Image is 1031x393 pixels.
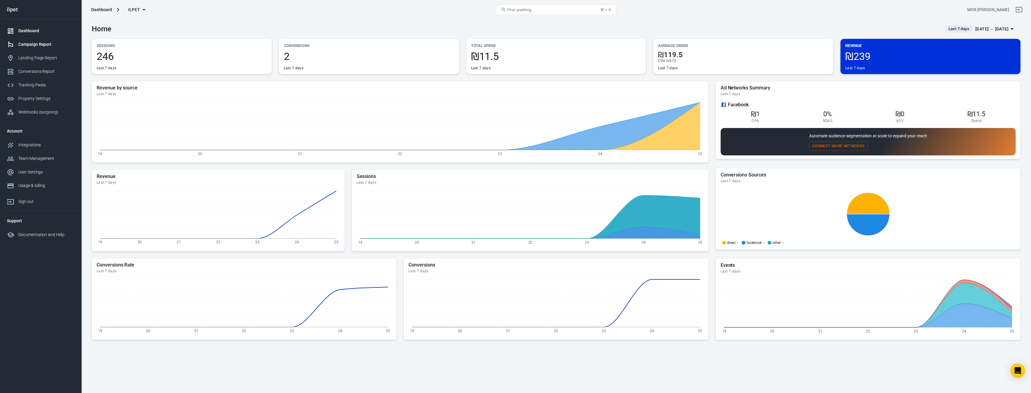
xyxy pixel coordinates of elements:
[255,240,259,244] tspan: 23
[962,329,966,333] tspan: 24
[198,151,202,156] tspan: 20
[357,180,704,185] div: Last 7 days
[415,240,419,244] tspan: 20
[138,240,142,244] tspan: 20
[2,38,79,51] a: Campaign Report
[507,8,535,12] span: Find anything...
[845,51,1016,61] span: ₪239
[650,329,654,333] tspan: 24
[18,41,74,48] div: Campaign Report
[2,138,79,152] a: Integrations
[496,5,616,15] button: Find anything...⌘ + K
[18,109,74,115] div: Webhooks (outgoing)
[471,51,641,61] span: ₪11.5
[290,329,294,333] tspan: 23
[18,155,74,162] div: Team Management
[97,92,704,96] div: Last 7 days
[721,262,1016,268] h5: Events
[721,92,1016,96] div: Last 7 days
[818,329,822,333] tspan: 21
[721,101,1016,108] div: Facebook
[471,66,491,70] div: Last 7 days
[772,241,781,245] p: other
[18,182,74,189] div: Usage & billing
[97,180,340,185] div: Last 7 days
[18,82,74,88] div: Tracking Pixels
[97,42,267,49] p: Sessions
[357,173,704,179] h5: Sessions
[2,24,79,38] a: Dashboard
[600,8,611,12] div: ⌘ + K
[298,151,302,156] tspan: 21
[295,240,299,244] tspan: 24
[658,66,678,70] div: Last 7 days
[18,232,74,238] div: Documentation and Help
[506,329,510,333] tspan: 21
[1010,329,1014,333] tspan: 25
[721,172,1016,178] h5: Conversions Sources
[98,240,102,244] tspan: 19
[398,151,402,156] tspan: 22
[602,329,606,333] tspan: 23
[471,240,476,244] tspan: 21
[658,59,666,63] span: CPA :
[498,151,502,156] tspan: 23
[97,269,392,273] div: Last 7 days
[641,240,645,244] tspan: 24
[2,214,79,228] li: Support
[896,110,904,118] span: ₪0
[18,28,74,34] div: Dashboard
[284,51,454,61] span: 2
[823,118,832,123] span: ROAS
[122,4,152,15] button: ilpet
[98,151,102,156] tspan: 19
[914,329,918,333] tspan: 23
[770,329,774,333] tspan: 20
[845,66,865,70] div: Last 7 days
[91,7,112,13] div: Dashboard
[2,7,79,12] div: ilpet
[598,151,602,156] tspan: 24
[177,240,181,244] tspan: 21
[284,42,454,49] p: Conversions
[386,329,390,333] tspan: 25
[658,51,828,58] span: ₪119.5
[128,6,140,14] span: ilpet
[967,7,1009,13] div: Account id: MBZuPSxE
[751,110,760,118] span: ₪1
[92,25,111,33] h3: Home
[809,133,927,139] p: Automate audience segmentation at scale to expand your reach
[18,198,74,205] div: Sign out
[721,269,1016,274] div: Last 7 days
[408,262,703,268] h5: Conversions
[721,179,1016,183] div: Last 7 days
[866,329,870,333] tspan: 22
[763,241,764,245] span: -
[2,51,79,65] a: Landing Page Report
[2,165,79,179] a: User Settings
[242,329,246,333] tspan: 22
[1012,2,1026,17] a: Sign out
[18,55,74,61] div: Landing Page Report
[97,66,116,70] div: Last 7 days
[747,241,762,245] p: facebook
[2,92,79,105] a: Property Settings
[98,329,102,333] tspan: 19
[97,262,392,268] h5: Conversions Rate
[823,110,832,118] span: 0%
[698,240,702,244] tspan: 25
[2,78,79,92] a: Tracking Pixels
[18,68,74,75] div: Conversions Report
[845,42,1016,49] p: Revenue
[194,329,198,333] tspan: 21
[1011,363,1025,378] div: Open Intercom Messenger
[471,42,641,49] p: Total Spend
[721,85,1016,91] h5: Ad Networks Summary
[737,241,738,245] span: -
[97,51,267,61] span: 246
[727,241,736,245] p: direct
[896,118,904,123] span: AOV
[284,66,303,70] div: Last 7 days
[782,241,783,245] span: -
[458,329,462,333] tspan: 20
